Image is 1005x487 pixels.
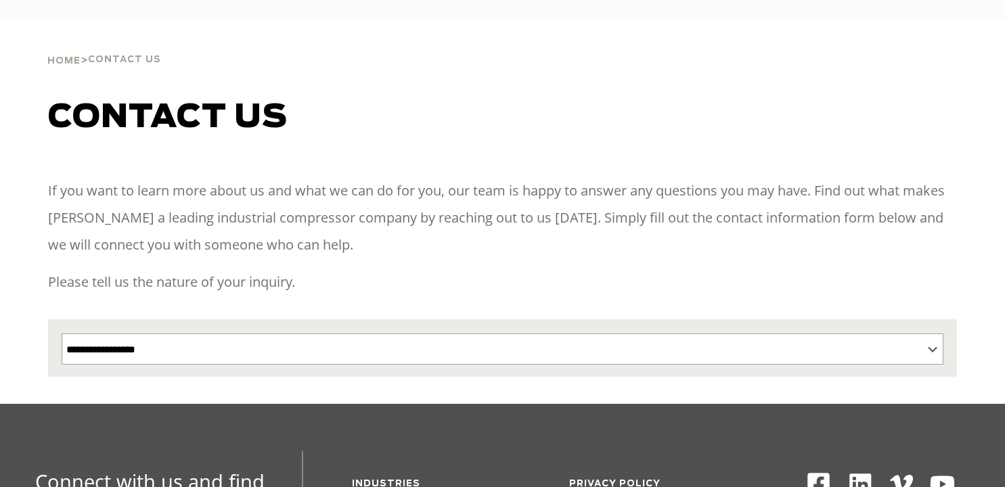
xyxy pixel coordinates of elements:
[47,57,81,66] span: Home
[48,269,956,296] p: Please tell us the nature of your inquiry.
[48,101,288,134] span: Contact us
[88,55,161,64] span: Contact Us
[47,20,161,72] div: >
[48,177,956,258] p: If you want to learn more about us and what we can do for you, our team is happy to answer any qu...
[47,54,81,66] a: Home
